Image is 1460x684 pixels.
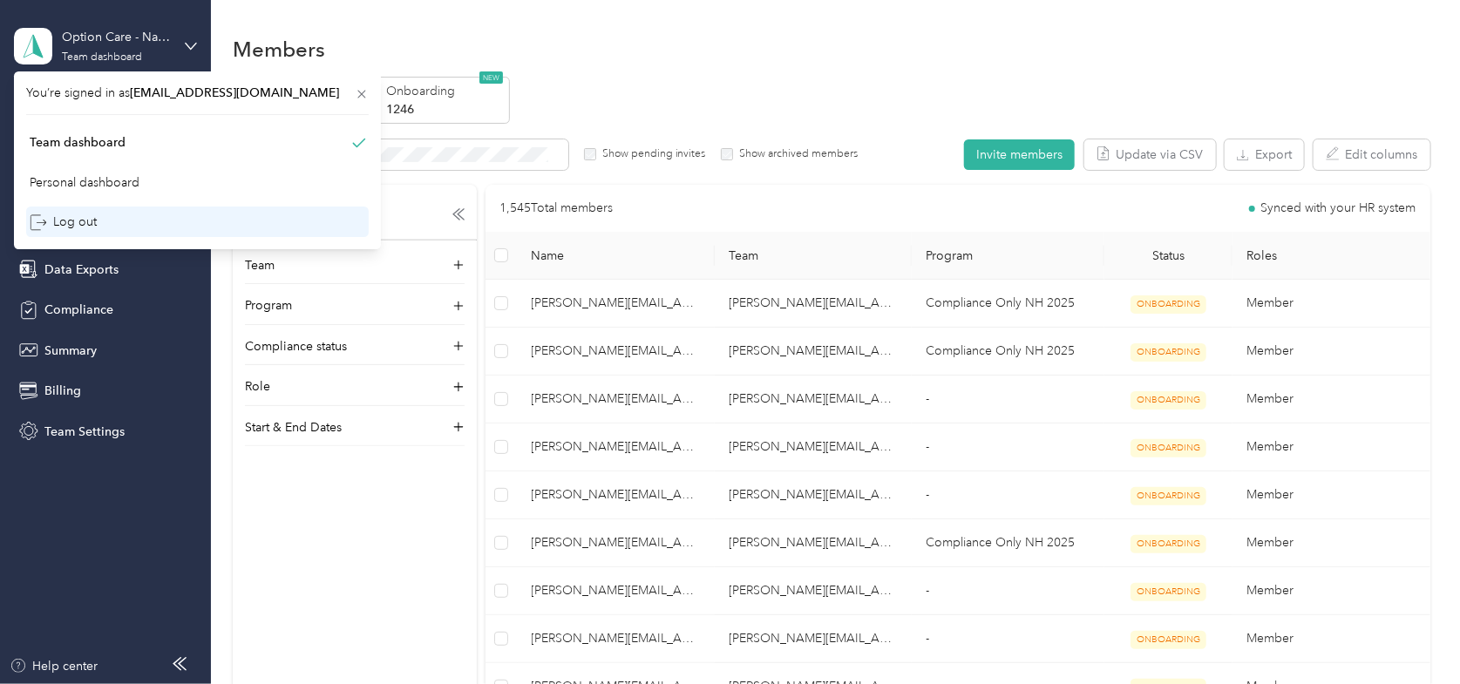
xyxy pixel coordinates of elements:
[1131,631,1206,649] span: ONBOARDING
[518,471,715,519] td: erica.avila@optioncare.com
[30,133,126,152] div: Team dashboard
[499,199,613,218] p: 1,545 Total members
[532,533,701,552] span: [PERSON_NAME][EMAIL_ADDRESS][PERSON_NAME][DOMAIN_NAME]
[1131,583,1206,601] span: ONBOARDING
[1104,376,1233,423] td: ONBOARDING
[912,232,1104,280] th: Program
[26,84,369,102] span: You’re signed in as
[964,139,1075,170] button: Invite members
[532,581,701,600] span: [PERSON_NAME][EMAIL_ADDRESS][DOMAIN_NAME]
[44,382,81,400] span: Billing
[130,85,339,100] span: [EMAIL_ADDRESS][DOMAIN_NAME]
[245,337,347,356] p: Compliance status
[1104,471,1233,519] td: ONBOARDING
[715,376,912,423] td: carolyn.medley@optioncare.com
[532,629,701,648] span: [PERSON_NAME][EMAIL_ADDRESS][PERSON_NAME][DOMAIN_NAME]
[715,519,912,567] td: tammy.tucker@navenhealth.com
[1233,519,1429,567] td: Member
[30,213,97,231] div: Log out
[1233,328,1429,376] td: Member
[1314,139,1430,170] button: Edit columns
[62,52,142,63] div: Team dashboard
[715,471,912,519] td: erica.avila@optioncare.com
[1131,535,1206,553] span: ONBOARDING
[532,294,701,313] span: [PERSON_NAME][EMAIL_ADDRESS][PERSON_NAME][DOMAIN_NAME]
[1233,423,1429,471] td: Member
[715,232,912,280] th: Team
[518,567,715,615] td: kimberly.legenz@optioncare.com
[715,615,912,663] td: lisa.layton@optioncare.com
[532,342,701,361] span: [PERSON_NAME][EMAIL_ADDRESS][PERSON_NAME][DOMAIN_NAME]
[518,423,715,471] td: earl.morris@optioncare.com
[245,418,342,437] p: Start & End Dates
[1233,615,1429,663] td: Member
[479,71,503,84] span: NEW
[912,615,1104,663] td: -
[44,423,125,441] span: Team Settings
[1131,439,1206,457] span: ONBOARDING
[1084,139,1216,170] button: Update via CSV
[912,519,1104,567] td: Compliance Only NH 2025
[233,40,325,58] h1: Members
[532,485,701,505] span: [PERSON_NAME][EMAIL_ADDRESS][PERSON_NAME][DOMAIN_NAME]
[532,389,701,409] span: [PERSON_NAME][EMAIL_ADDRESS][PERSON_NAME][DOMAIN_NAME]
[1131,487,1206,505] span: ONBOARDING
[1104,567,1233,615] td: ONBOARDING
[912,328,1104,376] td: Compliance Only NH 2025
[44,342,97,360] span: Summary
[518,328,715,376] td: cameron.yoder@navenhealth.com
[912,471,1104,519] td: -
[912,376,1104,423] td: -
[386,82,505,100] p: Onboarding
[518,615,715,663] td: lisa.layton@optioncare.com
[1233,567,1429,615] td: Member
[1131,343,1206,362] span: ONBOARDING
[733,146,858,162] label: Show archived members
[596,146,706,162] label: Show pending invites
[715,280,912,328] td: amber.showman@navenhealth.com
[1233,376,1429,423] td: Member
[518,232,715,280] th: Name
[1104,423,1233,471] td: ONBOARDING
[30,173,139,192] div: Personal dashboard
[715,328,912,376] td: amber.showman@navenhealth.com
[245,296,292,315] p: Program
[1131,295,1206,314] span: ONBOARDING
[1233,232,1429,280] th: Roles
[1104,280,1233,328] td: ONBOARDING
[715,567,912,615] td: kimberly.legenz@optioncare.com
[518,280,715,328] td: barbara.schauer@navenhealth.com
[386,100,505,119] p: 1246
[518,519,715,567] td: joseph.barlow@navenhealth.com
[912,280,1104,328] td: Compliance Only NH 2025
[10,657,98,675] button: Help center
[245,377,270,396] p: Role
[1362,586,1460,684] iframe: Everlance-gr Chat Button Frame
[532,248,701,263] span: Name
[1233,280,1429,328] td: Member
[715,423,912,471] td: earl.morris@optioncare.com
[1225,139,1304,170] button: Export
[1104,328,1233,376] td: ONBOARDING
[1104,519,1233,567] td: ONBOARDING
[1104,615,1233,663] td: ONBOARDING
[532,437,701,457] span: [PERSON_NAME][EMAIL_ADDRESS][PERSON_NAME][DOMAIN_NAME]
[62,28,171,46] div: Option Care - Naven Health
[1261,202,1416,214] span: Synced with your HR system
[44,301,113,319] span: Compliance
[1131,391,1206,410] span: ONBOARDING
[1104,232,1233,280] th: Status
[912,567,1104,615] td: -
[245,256,275,274] p: Team
[44,261,119,279] span: Data Exports
[1233,471,1429,519] td: Member
[912,423,1104,471] td: -
[518,376,715,423] td: carolyn.medley@optioncare.com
